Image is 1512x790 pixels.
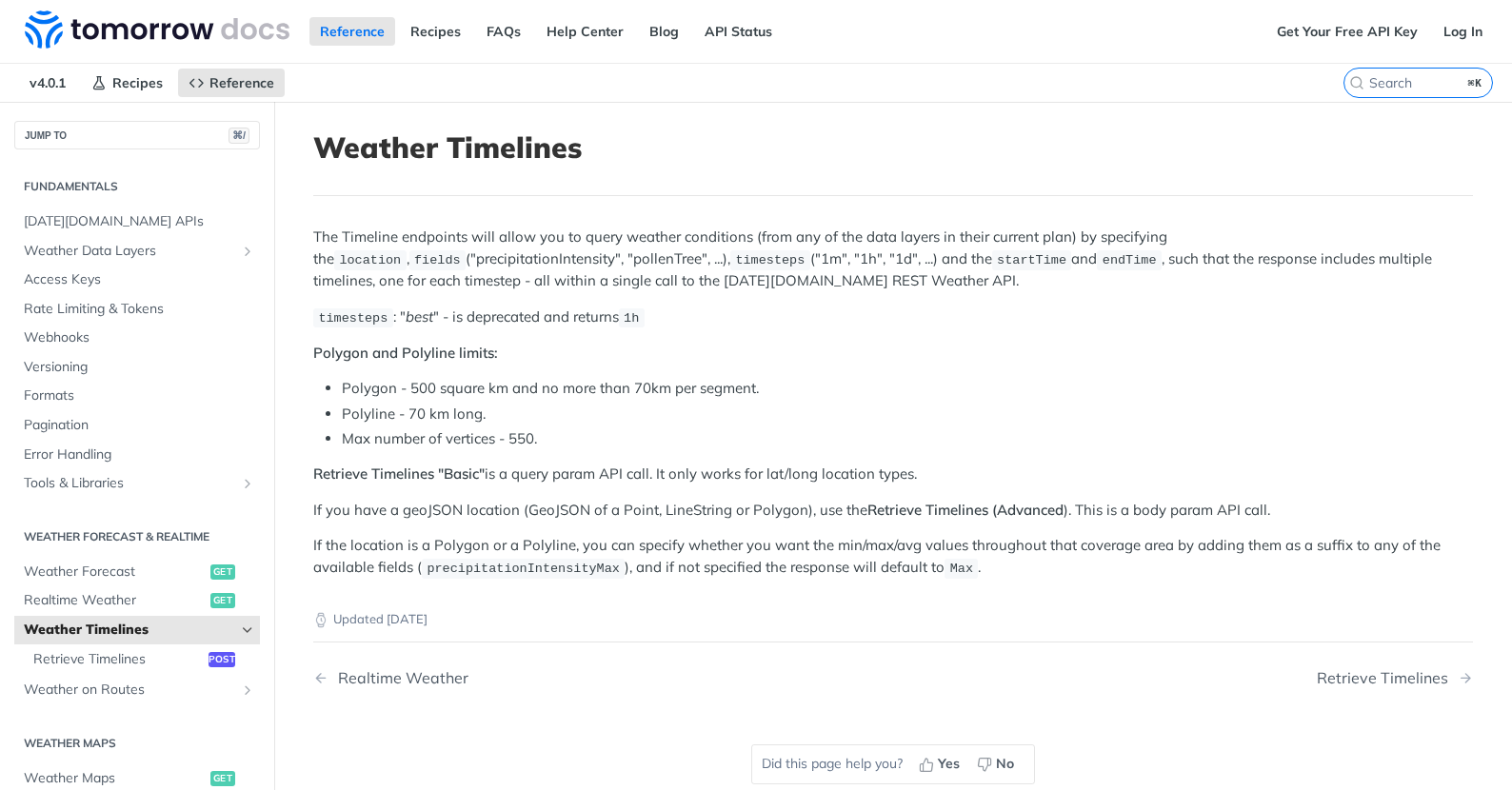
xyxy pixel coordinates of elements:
[209,652,235,667] span: post
[313,464,1473,485] p: is a query param API call. It only works for lat/long location types.
[24,328,255,347] span: Webhooks
[240,622,255,638] button: Hide subpages for Weather Timelines
[414,253,461,267] span: fields
[240,682,255,698] button: Show subpages for Weather on Routes
[313,344,498,362] strong: Polygon and Polyline limits:
[318,311,388,326] span: timesteps
[342,428,1473,450] li: Max number of vertices - 550.
[639,17,689,46] a: Blog
[14,295,260,324] a: Rate Limiting & Tokens
[24,242,235,261] span: Weather Data Layers
[1463,73,1487,92] kbd: ⌘K
[33,650,204,669] span: Retrieve Timelines
[24,445,255,464] span: Error Handling
[950,562,973,576] span: Max
[24,358,255,377] span: Versioning
[210,771,235,786] span: get
[1317,669,1473,687] a: Next Page: Retrieve Timelines
[24,270,255,289] span: Access Keys
[14,586,260,615] a: Realtime Weatherget
[24,591,206,610] span: Realtime Weather
[24,621,235,640] span: Weather Timelines
[339,253,401,267] span: location
[867,501,1064,519] strong: Retrieve Timelines (Advanced
[1433,17,1493,46] a: Log In
[24,645,260,674] a: Retrieve Timelinespost
[400,17,471,46] a: Recipes
[210,593,235,608] span: get
[178,69,285,97] a: Reference
[624,311,639,326] span: 1h
[24,769,206,788] span: Weather Maps
[24,474,235,493] span: Tools & Libraries
[14,382,260,410] a: Formats
[14,469,260,498] a: Tools & LibrariesShow subpages for Tools & Libraries
[342,404,1473,425] li: Polyline - 70 km long.
[14,324,260,352] a: Webhooks
[735,253,805,267] span: timesteps
[240,476,255,491] button: Show subpages for Tools & Libraries
[313,306,1473,328] p: : " " - is deprecated and returns
[14,528,260,545] h2: Weather Forecast & realtime
[328,669,468,687] div: Realtime Weather
[24,300,255,319] span: Rate Limiting & Tokens
[970,750,1025,779] button: No
[342,378,1473,400] li: Polygon - 500 square km and no more than 70km per segment.
[24,681,235,700] span: Weather on Routes
[229,128,249,144] span: ⌘/
[14,676,260,704] a: Weather on RoutesShow subpages for Weather on Routes
[14,178,260,195] h2: Fundamentals
[1317,669,1458,687] div: Retrieve Timelines
[14,121,260,149] button: JUMP TO⌘/
[25,10,289,49] img: Tomorrow.io Weather API Docs
[997,253,1066,267] span: startTime
[313,669,810,687] a: Previous Page: Realtime Weather
[309,17,395,46] a: Reference
[112,74,163,91] span: Recipes
[24,416,255,435] span: Pagination
[14,207,260,236] a: [DATE][DOMAIN_NAME] APIs
[313,227,1473,291] p: The Timeline endpoints will allow you to query weather conditions (from any of the data layers in...
[751,744,1035,784] div: Did this page help you?
[313,130,1473,165] h1: Weather Timelines
[313,610,1473,629] p: Updated [DATE]
[24,386,255,405] span: Formats
[406,307,433,326] em: best
[1103,253,1157,267] span: endTime
[209,74,274,91] span: Reference
[476,17,531,46] a: FAQs
[210,564,235,580] span: get
[24,563,206,582] span: Weather Forecast
[536,17,634,46] a: Help Center
[14,616,260,644] a: Weather TimelinesHide subpages for Weather Timelines
[313,650,1473,706] nav: Pagination Controls
[694,17,783,46] a: API Status
[14,353,260,382] a: Versioning
[313,464,485,483] strong: Retrieve Timelines "Basic"
[24,212,255,231] span: [DATE][DOMAIN_NAME] APIs
[14,441,260,469] a: Error Handling
[14,558,260,586] a: Weather Forecastget
[313,500,1473,522] p: If you have a geoJSON location (GeoJSON of a Point, LineString or Polygon), use the ). This is a ...
[14,266,260,294] a: Access Keys
[427,562,620,576] span: precipitationIntensityMax
[996,754,1014,774] span: No
[81,69,173,97] a: Recipes
[1349,75,1364,90] svg: Search
[912,750,970,779] button: Yes
[1266,17,1428,46] a: Get Your Free API Key
[240,244,255,259] button: Show subpages for Weather Data Layers
[14,735,260,752] h2: Weather Maps
[14,237,260,266] a: Weather Data LayersShow subpages for Weather Data Layers
[19,69,76,97] span: v4.0.1
[313,535,1473,579] p: If the location is a Polygon or a Polyline, you can specify whether you want the min/max/avg valu...
[938,754,960,774] span: Yes
[14,411,260,440] a: Pagination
